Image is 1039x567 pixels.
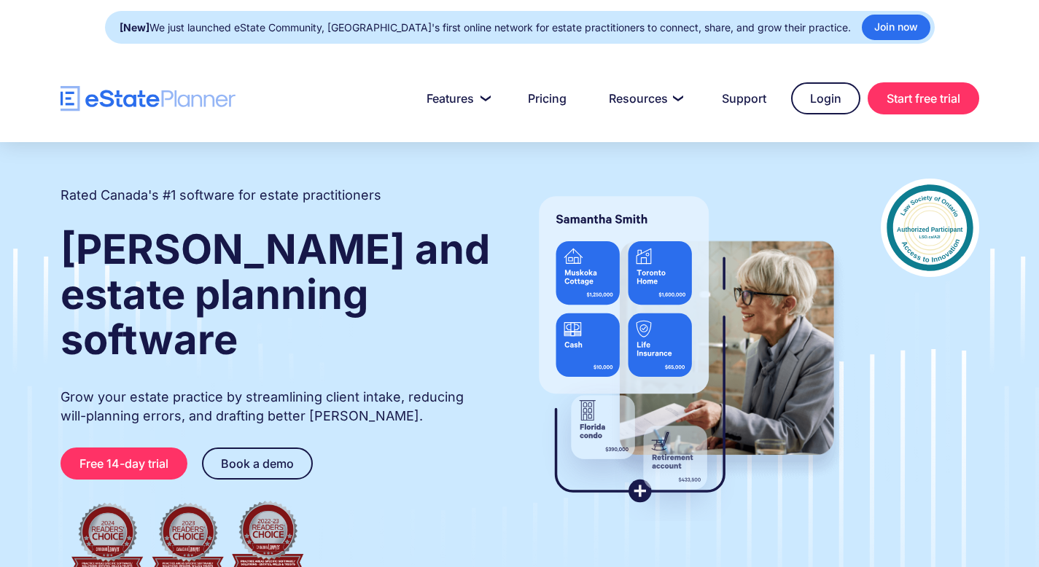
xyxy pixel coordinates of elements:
a: Resources [591,84,697,113]
a: Free 14-day trial [61,447,187,480]
a: Support [704,84,784,113]
img: estate planner showing wills to their clients, using eState Planner, a leading estate planning so... [521,179,852,521]
a: Start free trial [868,82,979,114]
strong: [PERSON_NAME] and estate planning software [61,224,490,364]
a: Pricing [510,84,584,113]
a: Join now [862,15,930,40]
a: Features [409,84,503,113]
a: Login [791,82,860,114]
strong: [New] [120,21,149,34]
div: We just launched eState Community, [GEOGRAPHIC_DATA]'s first online network for estate practition... [120,17,851,38]
p: Grow your estate practice by streamlining client intake, reducing will-planning errors, and draft... [61,388,492,426]
h2: Rated Canada's #1 software for estate practitioners [61,186,381,205]
a: Book a demo [202,447,313,480]
a: home [61,86,236,112]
